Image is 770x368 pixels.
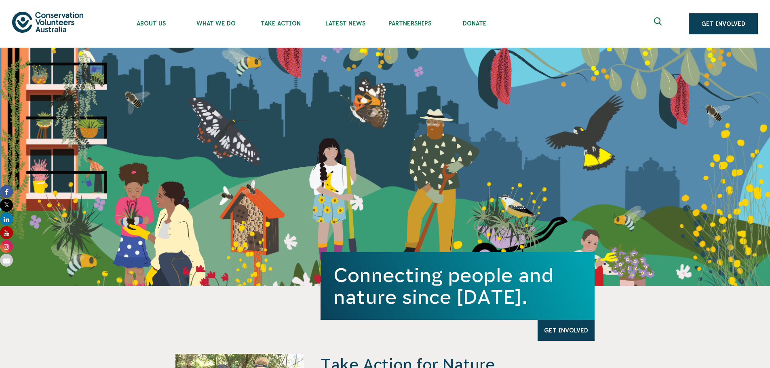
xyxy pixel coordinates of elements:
[649,14,669,34] button: Expand search box Close search box
[313,20,378,27] span: Latest News
[119,20,184,27] span: About Us
[378,20,442,27] span: Partnerships
[184,20,248,27] span: What We Do
[538,320,595,341] a: Get Involved
[689,13,758,34] a: Get Involved
[248,20,313,27] span: Take Action
[442,20,507,27] span: Donate
[654,17,664,30] span: Expand search box
[12,12,83,32] img: logo.svg
[333,264,582,308] h1: Connecting people and nature since [DATE].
